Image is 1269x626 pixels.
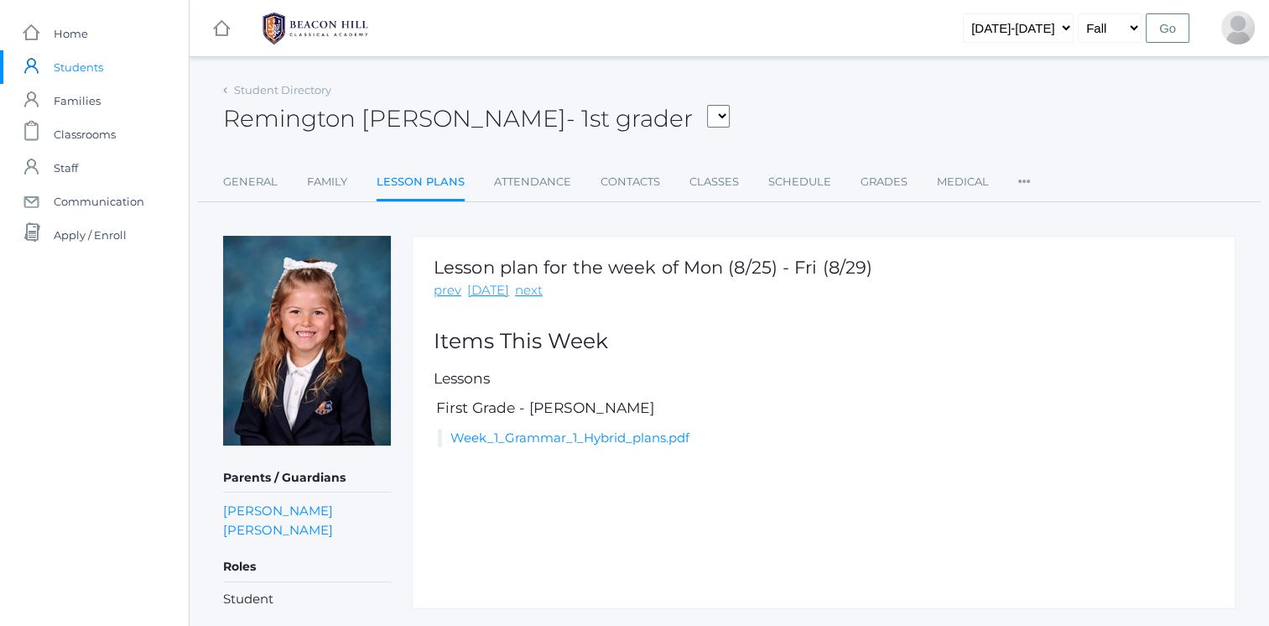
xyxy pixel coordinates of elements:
span: Communication [54,185,144,218]
input: Go [1146,13,1189,43]
span: Apply / Enroll [54,218,127,252]
a: Schedule [768,165,831,199]
span: Students [54,50,103,84]
span: Families [54,84,101,117]
a: Classes [689,165,739,199]
h5: Parents / Guardians [223,464,391,493]
a: [PERSON_NAME] [223,520,333,540]
h5: Roles [223,553,391,582]
li: Student [223,590,391,609]
a: [DATE] [467,281,509,300]
h2: Remington [PERSON_NAME] [223,106,730,132]
a: Contacts [601,165,660,199]
a: Grades [861,165,908,199]
h2: Items This Week [434,330,1214,353]
span: - 1st grader [566,104,693,133]
a: Lesson Plans [377,165,465,201]
a: Week_1_Grammar_1_Hybrid_plans.pdf [450,430,689,446]
span: Classrooms [54,117,116,151]
a: General [223,165,278,199]
img: BHCALogos-05-308ed15e86a5a0abce9b8dd61676a3503ac9727e845dece92d48e8588c001991.png [252,8,378,50]
h1: Lesson plan for the week of Mon (8/25) - Fri (8/29) [434,258,872,277]
a: Medical [937,165,989,199]
a: [PERSON_NAME] [223,501,333,520]
a: Family [307,165,347,199]
h5: First Grade - [PERSON_NAME] [434,400,1214,416]
a: next [515,281,543,300]
h5: Lessons [434,371,1214,387]
a: prev [434,281,461,300]
img: Remington Mastro [223,236,391,446]
div: Rachel Mastro [1221,11,1255,44]
span: Home [54,17,88,50]
a: Student Directory [234,83,331,97]
a: Attendance [494,165,571,199]
span: Staff [54,151,78,185]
